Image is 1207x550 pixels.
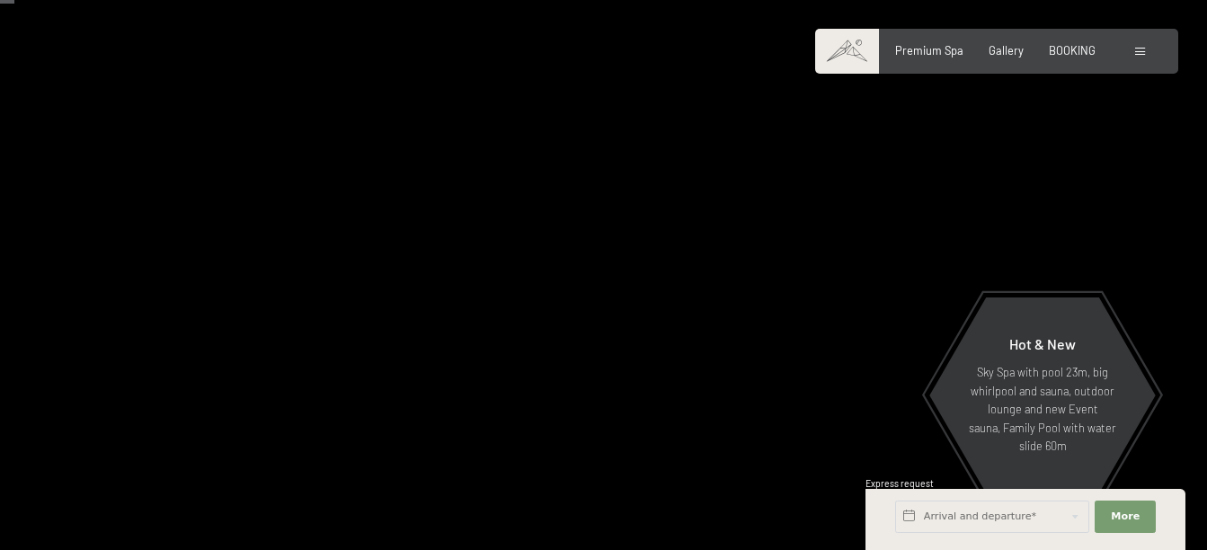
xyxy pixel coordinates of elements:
a: Hot & New Sky Spa with pool 23m, big whirlpool and sauna, outdoor lounge and new Event sauna, Fam... [928,297,1157,494]
p: Sky Spa with pool 23m, big whirlpool and sauna, outdoor lounge and new Event sauna, Family Pool w... [964,363,1121,455]
a: BOOKING [1049,43,1096,58]
span: More [1111,510,1140,524]
a: Gallery [989,43,1024,58]
a: Premium Spa [895,43,963,58]
button: More [1095,501,1156,533]
span: Hot & New [1009,335,1076,352]
span: Express request [865,478,934,489]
